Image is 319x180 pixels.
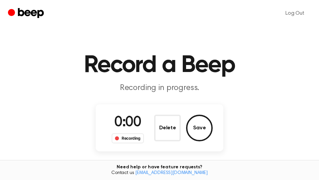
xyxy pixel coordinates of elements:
button: Delete Audio Record [154,115,181,141]
button: Save Audio Record [186,115,213,141]
a: [EMAIL_ADDRESS][DOMAIN_NAME] [135,171,208,175]
span: Contact us [4,170,315,176]
span: 0:00 [114,116,141,130]
a: Log Out [279,5,311,21]
h1: Record a Beep [8,53,311,77]
a: Beep [8,7,46,20]
p: Recording in progress. [32,83,287,94]
div: Recording [112,133,144,143]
